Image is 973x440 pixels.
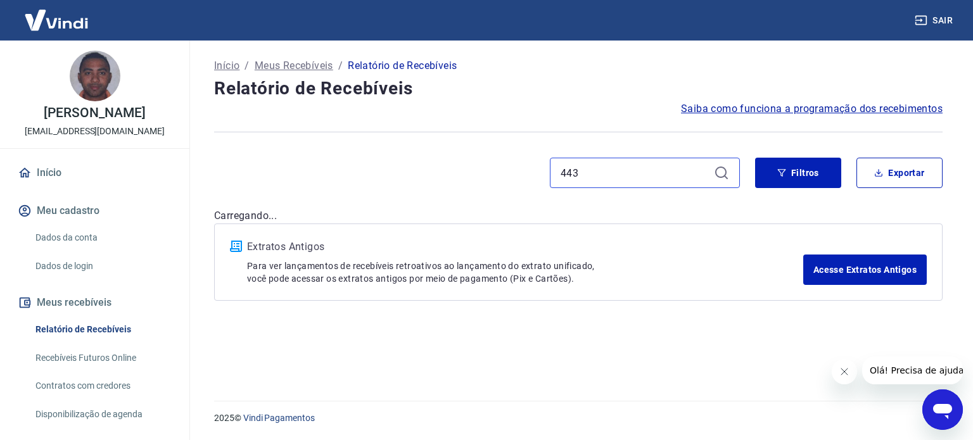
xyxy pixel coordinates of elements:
[561,163,709,182] input: Busque pelo número do pedido
[247,239,803,255] p: Extratos Antigos
[8,9,106,19] span: Olá! Precisa de ajuda?
[856,158,943,188] button: Exportar
[912,9,958,32] button: Sair
[255,58,333,73] a: Meus Recebíveis
[862,356,963,384] iframe: Mensagem da empresa
[70,51,120,101] img: b364baf0-585a-4717-963f-4c6cdffdd737.jpeg
[755,158,841,188] button: Filtros
[30,225,174,251] a: Dados da conta
[338,58,343,73] p: /
[247,260,803,285] p: Para ver lançamentos de recebíveis retroativos ao lançamento do extrato unificado, você pode aces...
[681,101,943,116] a: Saiba como funciona a programação dos recebimentos
[243,413,315,423] a: Vindi Pagamentos
[922,389,963,430] iframe: Botão para abrir a janela de mensagens
[230,241,242,252] img: ícone
[30,373,174,399] a: Contratos com credores
[832,359,857,384] iframe: Fechar mensagem
[214,208,943,223] p: Carregando...
[25,125,165,138] p: [EMAIL_ADDRESS][DOMAIN_NAME]
[15,289,174,317] button: Meus recebíveis
[30,345,174,371] a: Recebíveis Futuros Online
[348,58,457,73] p: Relatório de Recebíveis
[214,412,943,425] p: 2025 ©
[15,159,174,187] a: Início
[803,255,927,285] a: Acesse Extratos Antigos
[15,1,98,39] img: Vindi
[30,401,174,427] a: Disponibilização de agenda
[15,197,174,225] button: Meu cadastro
[30,317,174,343] a: Relatório de Recebíveis
[245,58,249,73] p: /
[214,76,943,101] h4: Relatório de Recebíveis
[44,106,145,120] p: [PERSON_NAME]
[214,58,239,73] a: Início
[30,253,174,279] a: Dados de login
